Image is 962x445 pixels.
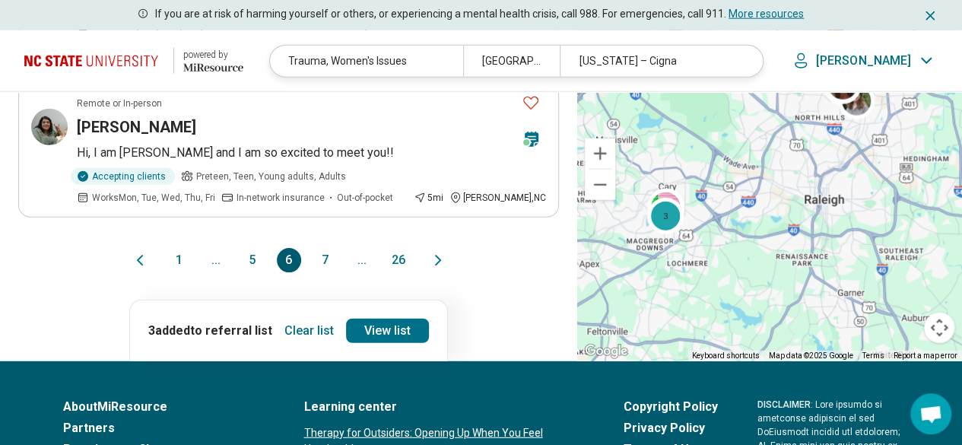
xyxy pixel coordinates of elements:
button: Favorite [516,87,546,119]
button: Zoom in [585,138,615,169]
div: 5 mi [414,191,443,205]
button: 26 [386,248,411,272]
a: Open this area in Google Maps (opens a new window) [581,342,631,361]
p: 3 added [148,322,272,340]
a: Copyright Policy [624,398,718,416]
span: Works Mon, Tue, Wed, Thu, Fri [92,191,215,205]
span: In-network insurance [237,191,325,205]
button: Keyboard shortcuts [692,351,760,361]
p: [PERSON_NAME] [816,53,911,68]
div: [US_STATE] – Cigna [560,46,753,77]
button: Map camera controls [924,313,954,343]
span: Out-of-pocket [337,191,393,205]
a: Privacy Policy [624,419,718,437]
a: Terms (opens in new tab) [862,351,884,360]
a: More resources [729,8,804,20]
span: Preteen, Teen, Young adults, Adults [196,170,346,183]
a: Partners [63,419,265,437]
div: 3 [647,197,684,234]
p: Hi, I am [PERSON_NAME] and I am so excited to meet you!! [77,144,546,162]
a: Report a map error [894,351,957,360]
button: 6 [277,248,301,272]
img: North Carolina State University [24,43,164,79]
p: If you are at risk of harming yourself or others, or experiencing a mental health crisis, call 98... [155,6,804,22]
div: [PERSON_NAME] , NC [449,191,546,205]
div: Open chat [910,393,951,434]
span: Map data ©2025 Google [769,351,853,360]
div: powered by [183,48,243,62]
button: 1 [167,248,192,272]
a: North Carolina State University powered by [24,43,243,79]
img: Google [581,342,631,361]
span: to referral list [190,323,272,338]
button: Zoom out [585,170,615,200]
button: Next page [429,248,447,272]
div: Trauma, Women's Issues [270,46,463,77]
span: DISCLAIMER [757,399,811,410]
button: Dismiss [922,6,938,24]
a: Learning center [304,398,584,416]
span: ... [204,248,228,272]
div: [GEOGRAPHIC_DATA], [GEOGRAPHIC_DATA] 27607 [463,46,560,77]
div: Accepting clients [71,168,175,185]
button: Previous page [131,248,149,272]
button: 7 [313,248,338,272]
p: Remote or In-person [77,97,162,110]
button: Clear list [278,319,340,343]
span: ... [350,248,374,272]
h3: [PERSON_NAME] [77,116,196,138]
button: 5 [240,248,265,272]
a: View list [346,319,429,343]
a: AboutMiResource [63,398,265,416]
